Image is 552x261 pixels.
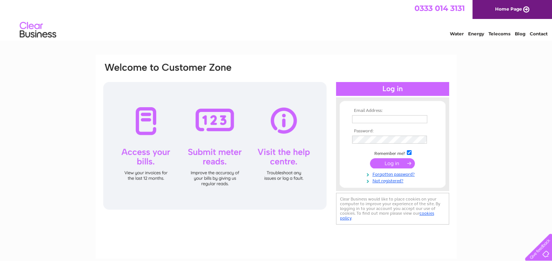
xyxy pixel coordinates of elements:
[352,177,435,184] a: Not registered?
[340,211,434,221] a: cookies policy
[450,31,464,36] a: Water
[350,149,435,156] td: Remember me?
[370,158,415,168] input: Submit
[19,19,57,41] img: logo.png
[350,129,435,134] th: Password:
[515,31,525,36] a: Blog
[350,108,435,113] th: Email Address:
[104,4,449,35] div: Clear Business is a trading name of Verastar Limited (registered in [GEOGRAPHIC_DATA] No. 3667643...
[530,31,548,36] a: Contact
[489,31,510,36] a: Telecoms
[468,31,484,36] a: Energy
[336,193,449,225] div: Clear Business would like to place cookies on your computer to improve your experience of the sit...
[352,170,435,177] a: Forgotten password?
[414,4,465,13] a: 0333 014 3131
